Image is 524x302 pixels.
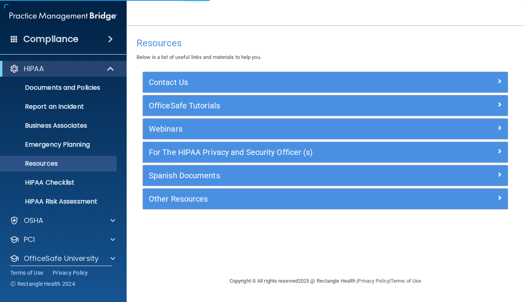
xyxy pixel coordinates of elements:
[149,99,502,112] a: OfficeSafe Tutorials
[5,84,113,92] p: Documents and Policies
[53,269,88,277] a: Privacy Policy
[149,194,411,203] h5: Other Resources
[149,193,502,205] a: Other Resources
[24,254,99,263] p: OfficeSafe University
[5,160,113,168] p: Resources
[24,216,44,225] p: OSHA
[10,269,43,277] a: Terms of Use
[149,148,411,157] h5: For The HIPAA Privacy and Security Officer (s)
[5,179,113,187] p: HIPAA Checklist
[149,146,502,159] a: For The HIPAA Privacy and Security Officer (s)
[5,122,113,130] p: Business Associates
[9,216,115,225] a: OSHA
[5,141,113,149] p: Emergency Planning
[391,278,421,284] a: Terms of Use
[5,103,113,111] p: Report an Incident
[149,76,502,89] a: Contact Us
[9,235,115,244] a: PCI
[149,169,502,182] a: Spanish Documents
[23,34,78,45] h4: Compliance
[181,268,470,294] div: Copyright © All rights reserved 2025 @ Rectangle Health | |
[358,278,389,284] a: Privacy Policy
[10,280,75,288] span: Ⓒ Rectangle Health 2024
[149,171,411,180] h5: Spanish Documents
[149,125,411,133] h5: Webinars
[149,101,411,110] h5: OfficeSafe Tutorials
[9,8,117,24] img: PMB logo
[9,254,115,263] a: OfficeSafe University
[5,198,113,206] p: HIPAA Risk Assessment
[137,54,261,60] span: Below is a list of useful links and materials to help you.
[9,64,115,74] a: HIPAA
[24,64,44,74] p: HIPAA
[137,38,514,48] h4: Resources
[149,78,411,87] h5: Contact Us
[24,235,35,244] p: PCI
[149,123,502,135] a: Webinars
